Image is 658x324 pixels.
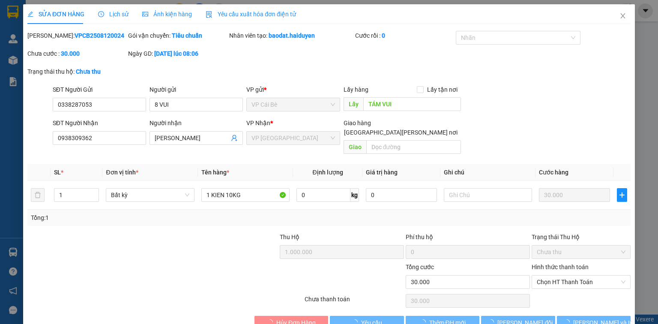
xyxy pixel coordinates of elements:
b: 0 [382,32,385,39]
div: Gói vận chuyển: [128,31,227,40]
span: picture [142,11,148,17]
span: Lấy [343,97,363,111]
div: Ngày GD: [128,49,227,58]
span: Lấy tận nơi [424,85,461,94]
div: Người gửi [150,85,243,94]
span: Chưa thu [537,246,625,258]
span: close [619,12,626,19]
span: Chọn HT Thanh Toán [537,276,625,288]
span: Tên hàng [201,169,229,176]
span: Yêu cầu xuất hóa đơn điện tử [206,11,296,18]
span: Cước hàng [539,169,568,176]
span: VP Nhận [246,120,270,126]
div: Chưa thanh toán [304,294,404,309]
div: Người nhận [150,118,243,128]
input: 0 [539,188,610,202]
span: SỬA ĐƠN HÀNG [27,11,84,18]
div: Trạng thái Thu Hộ [532,232,631,242]
span: user-add [231,135,238,141]
label: Hình thức thanh toán [532,264,589,270]
b: Tiêu chuẩn [172,32,202,39]
span: kg [350,188,359,202]
b: VPCB2508120024 [75,32,124,39]
th: Ghi chú [440,164,535,181]
span: Đơn vị tính [106,169,138,176]
span: clock-circle [98,11,104,17]
span: plus [617,192,627,198]
div: Phí thu hộ [406,232,530,245]
span: Tổng cước [406,264,434,270]
span: VP Sài Gòn [251,132,335,144]
div: SĐT Người Gửi [53,85,146,94]
span: Giá trị hàng [366,169,398,176]
span: Lịch sử [98,11,129,18]
b: baodat.haiduyen [269,32,315,39]
button: plus [617,188,627,202]
span: Thu Hộ [279,234,299,240]
div: [PERSON_NAME]: [27,31,126,40]
div: Trạng thái thu hộ: [27,67,152,76]
span: Lấy hàng [343,86,368,93]
div: SĐT Người Nhận [53,118,146,128]
div: Nhân viên tạo: [229,31,353,40]
span: Ảnh kiện hàng [142,11,192,18]
span: Định lượng [312,169,343,176]
div: Tổng: 1 [31,213,254,222]
span: edit [27,11,33,17]
div: Chưa cước : [27,49,126,58]
span: Bất kỳ [111,189,189,201]
div: VP gửi [246,85,340,94]
b: Chưa thu [76,68,101,75]
input: Dọc đường [363,97,461,111]
input: VD: Bàn, Ghế [201,188,290,202]
b: 30.000 [61,50,80,57]
button: delete [31,188,45,202]
span: VP Cái Bè [251,98,335,111]
input: Ghi Chú [444,188,532,202]
b: [DATE] lúc 08:06 [154,50,198,57]
div: Cước rồi : [355,31,454,40]
span: SL [54,169,61,176]
span: Giao [343,140,366,154]
input: Dọc đường [366,140,461,154]
img: icon [206,11,212,18]
span: Giao hàng [343,120,371,126]
span: [GEOGRAPHIC_DATA][PERSON_NAME] nơi [341,128,461,137]
button: Close [611,4,635,28]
